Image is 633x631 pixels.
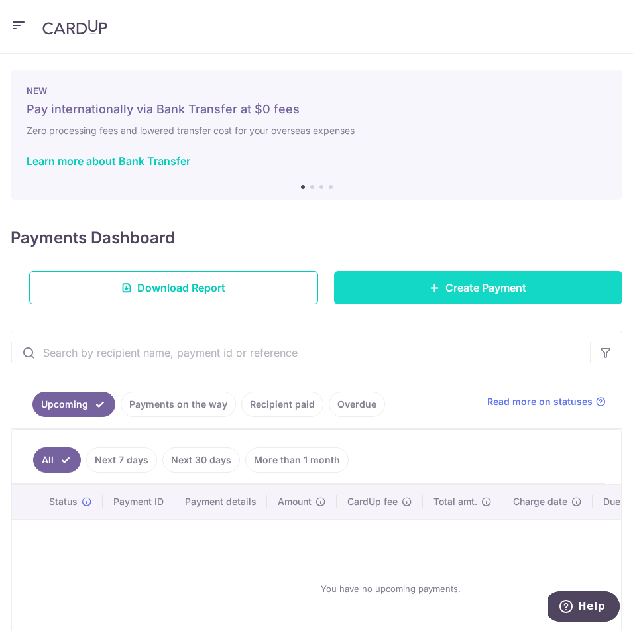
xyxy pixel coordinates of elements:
[27,86,606,96] p: NEW
[137,280,225,296] span: Download Report
[241,392,323,417] a: Recipient paid
[487,395,593,408] span: Read more on statuses
[27,101,606,117] h5: Pay internationally via Bank Transfer at $0 fees
[162,447,240,473] a: Next 30 days
[29,271,318,304] a: Download Report
[334,271,623,304] a: Create Payment
[433,495,477,508] span: Total amt.
[49,495,78,508] span: Status
[278,495,312,508] span: Amount
[548,591,620,624] iframe: Opens a widget where you can find more information
[121,392,236,417] a: Payments on the way
[513,495,567,508] span: Charge date
[347,495,398,508] span: CardUp fee
[245,447,349,473] a: More than 1 month
[30,9,57,21] span: Help
[86,447,157,473] a: Next 7 days
[27,123,606,139] h6: Zero processing fees and lowered transfer cost for your overseas expenses
[42,19,107,35] img: CardUp
[487,395,606,408] a: Read more on statuses
[33,447,81,473] a: All
[11,331,590,374] input: Search by recipient name, payment id or reference
[329,392,385,417] a: Overdue
[103,485,174,519] th: Payment ID
[445,280,526,296] span: Create Payment
[174,485,267,519] th: Payment details
[32,392,115,417] a: Upcoming
[27,154,190,168] a: Learn more about Bank Transfer
[11,226,175,250] h4: Payments Dashboard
